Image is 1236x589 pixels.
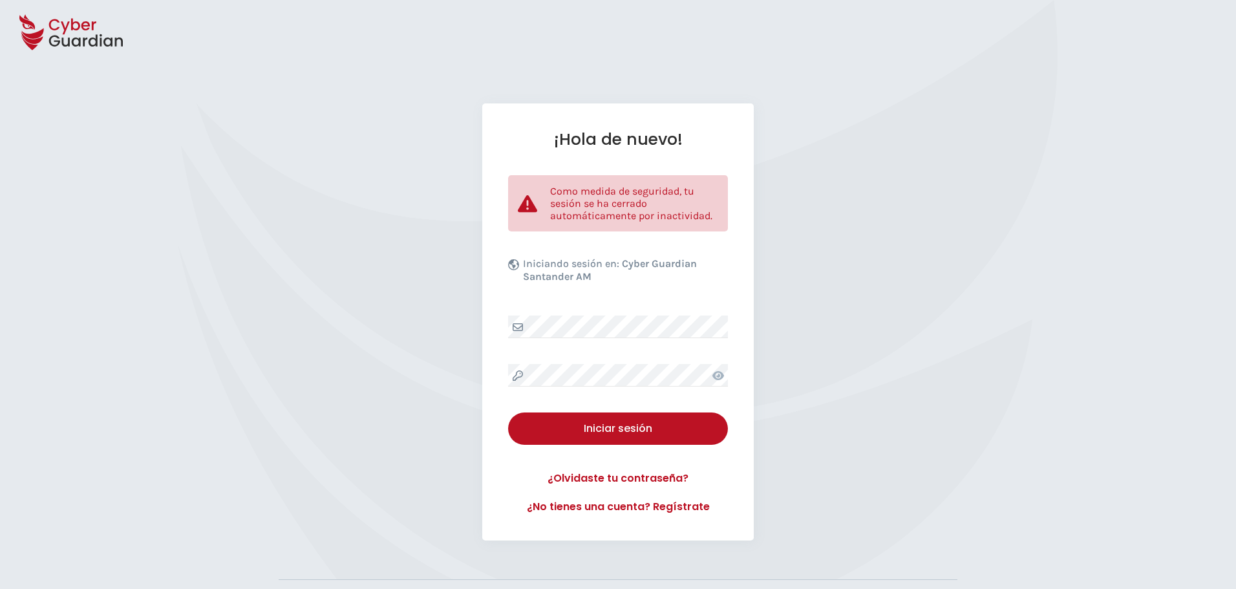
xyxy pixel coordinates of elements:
a: ¿No tienes una cuenta? Regístrate [508,499,728,515]
p: Como medida de seguridad, tu sesión se ha cerrado automáticamente por inactividad. [550,185,718,222]
div: Iniciar sesión [518,421,718,436]
p: Iniciando sesión en: [523,257,725,290]
h1: ¡Hola de nuevo! [508,129,728,149]
button: Iniciar sesión [508,412,728,445]
b: Cyber Guardian Santander AM [523,257,697,283]
a: ¿Olvidaste tu contraseña? [508,471,728,486]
